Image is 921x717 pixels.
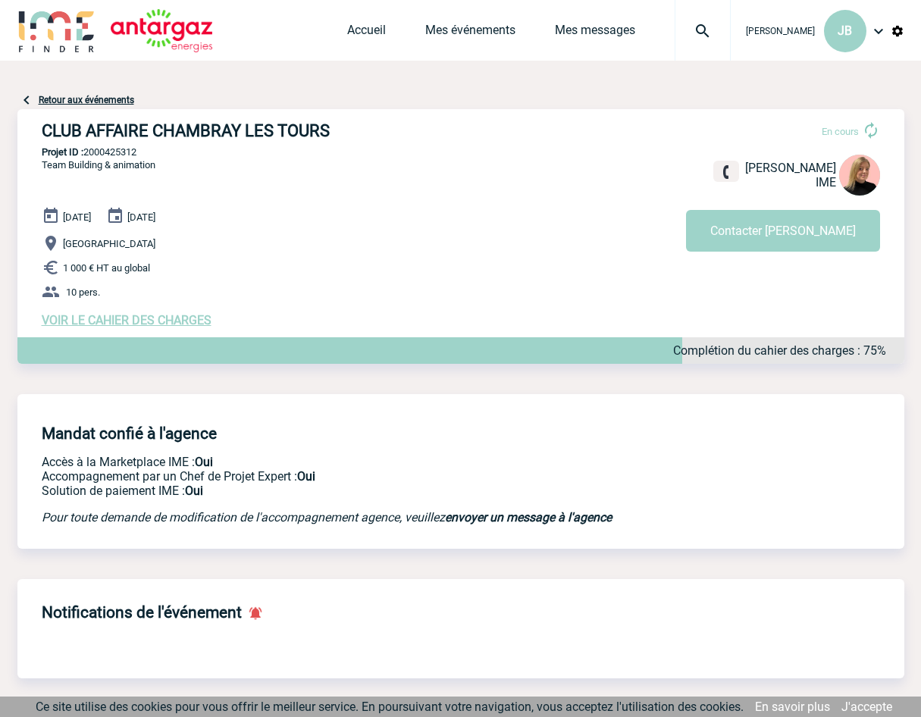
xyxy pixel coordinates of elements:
[42,121,497,140] h3: CLUB AFFAIRE CHAMBRAY LES TOURS
[822,126,859,137] span: En cours
[42,159,155,171] span: Team Building & animation
[755,700,830,714] a: En savoir plus
[42,469,671,484] p: Prestation payante
[39,95,134,105] a: Retour aux événements
[425,23,515,44] a: Mes événements
[195,455,213,469] b: Oui
[816,175,836,189] span: IME
[719,165,733,179] img: fixe.png
[63,211,91,223] span: [DATE]
[555,23,635,44] a: Mes messages
[42,455,671,469] p: Accès à la Marketplace IME :
[838,23,852,38] span: JB
[445,510,612,524] a: envoyer un message à l'agence
[42,510,612,524] em: Pour toute demande de modification de l'accompagnement agence, veuillez
[17,146,904,158] p: 2000425312
[686,210,880,252] button: Contacter [PERSON_NAME]
[42,484,671,498] p: Conformité aux process achat client, Prise en charge de la facturation, Mutualisation de plusieur...
[347,23,386,44] a: Accueil
[63,262,150,274] span: 1 000 € HT au global
[63,238,155,249] span: [GEOGRAPHIC_DATA]
[297,469,315,484] b: Oui
[127,211,155,223] span: [DATE]
[36,700,744,714] span: Ce site utilise des cookies pour vous offrir le meilleur service. En poursuivant votre navigation...
[185,484,203,498] b: Oui
[42,313,211,327] a: VOIR LE CAHIER DES CHARGES
[745,161,836,175] span: [PERSON_NAME]
[746,26,815,36] span: [PERSON_NAME]
[17,9,96,52] img: IME-Finder
[42,424,217,443] h4: Mandat confié à l'agence
[66,286,100,298] span: 10 pers.
[841,700,892,714] a: J'accepte
[42,603,242,622] h4: Notifications de l'événement
[839,155,880,196] img: 131233-0.png
[42,146,83,158] b: Projet ID :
